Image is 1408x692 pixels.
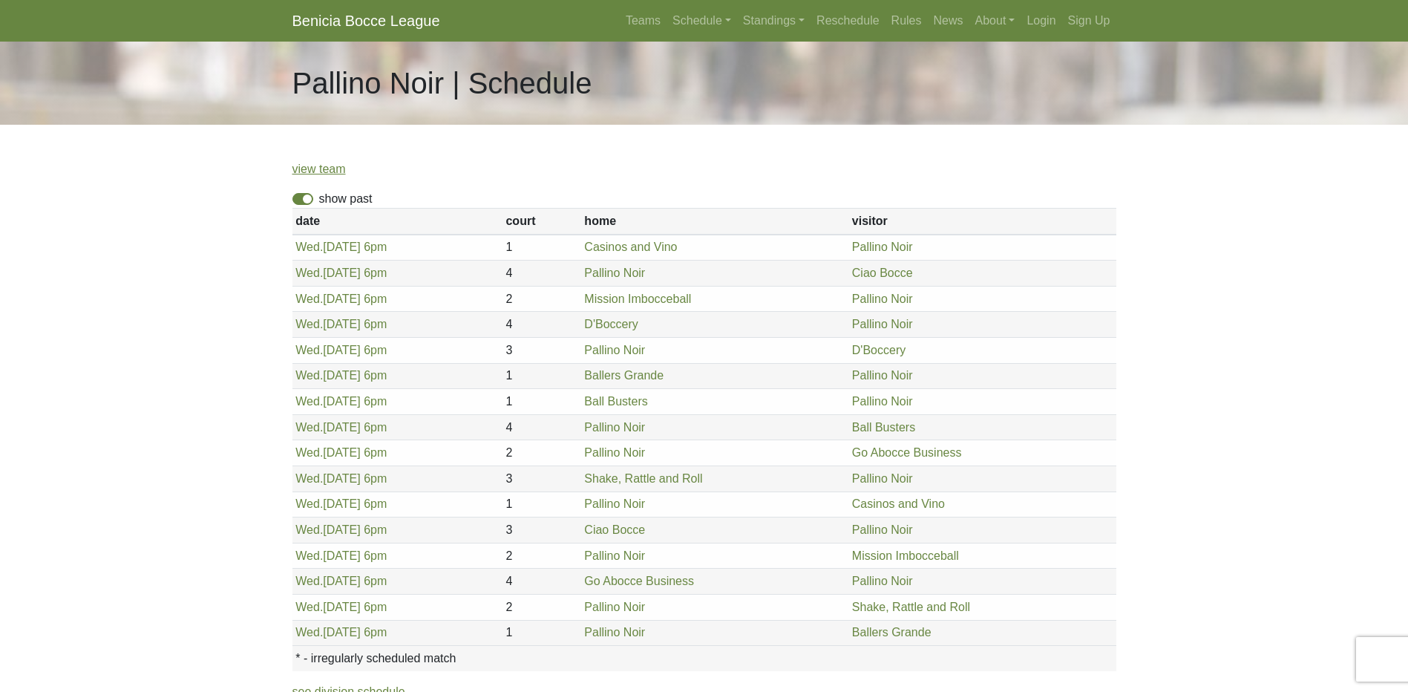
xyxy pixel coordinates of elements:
[584,344,645,356] a: Pallino Noir
[295,575,323,587] span: Wed.
[852,601,970,613] a: Shake, Rattle and Roll
[295,575,387,587] a: Wed.[DATE] 6pm
[292,209,502,235] th: date
[852,267,913,279] a: Ciao Bocce
[584,626,645,639] a: Pallino Noir
[295,472,323,485] span: Wed.
[584,472,702,485] a: Shake, Rattle and Roll
[295,626,387,639] a: Wed.[DATE] 6pm
[852,395,913,408] a: Pallino Noir
[584,395,647,408] a: Ball Busters
[295,267,323,279] span: Wed.
[502,466,581,492] td: 3
[667,6,737,36] a: Schedule
[502,286,581,312] td: 2
[502,363,581,389] td: 1
[292,646,1116,671] th: * - irregularly scheduled match
[295,626,323,639] span: Wed.
[852,293,913,305] a: Pallino Noir
[295,523,387,536] a: Wed.[DATE] 6pm
[502,312,581,338] td: 4
[852,549,959,562] a: Mission Imbocceball
[292,6,440,36] a: Benicia Bocce League
[502,594,581,620] td: 2
[852,241,913,253] a: Pallino Noir
[295,318,323,330] span: Wed.
[581,209,848,235] th: home
[295,549,323,562] span: Wed.
[502,414,581,440] td: 4
[852,575,913,587] a: Pallino Noir
[295,421,323,434] span: Wed.
[295,369,387,382] a: Wed.[DATE] 6pm
[852,446,962,459] a: Go Abocce Business
[852,318,913,330] a: Pallino Noir
[502,518,581,544] td: 3
[1062,6,1116,36] a: Sign Up
[295,497,323,510] span: Wed.
[852,523,913,536] a: Pallino Noir
[319,190,373,208] label: show past
[295,395,323,408] span: Wed.
[295,267,387,279] a: Wed.[DATE] 6pm
[584,446,645,459] a: Pallino Noir
[295,421,387,434] a: Wed.[DATE] 6pm
[584,549,645,562] a: Pallino Noir
[295,369,323,382] span: Wed.
[584,241,677,253] a: Casinos and Vino
[295,549,387,562] a: Wed.[DATE] 6pm
[502,543,581,569] td: 2
[1021,6,1061,36] a: Login
[584,575,694,587] a: Go Abocce Business
[502,261,581,287] td: 4
[620,6,667,36] a: Teams
[502,235,581,261] td: 1
[584,523,645,536] a: Ciao Bocce
[502,389,581,415] td: 1
[295,523,323,536] span: Wed.
[295,446,323,459] span: Wed.
[584,497,645,510] a: Pallino Noir
[295,446,387,459] a: Wed.[DATE] 6pm
[295,395,387,408] a: Wed.[DATE] 6pm
[502,337,581,363] td: 3
[295,241,387,253] a: Wed.[DATE] 6pm
[292,163,346,175] a: view team
[295,344,323,356] span: Wed.
[584,318,638,330] a: D'Boccery
[848,209,1116,235] th: visitor
[584,601,645,613] a: Pallino Noir
[584,293,691,305] a: Mission Imbocceball
[295,293,387,305] a: Wed.[DATE] 6pm
[885,6,928,36] a: Rules
[295,601,323,613] span: Wed.
[584,267,645,279] a: Pallino Noir
[295,318,387,330] a: Wed.[DATE] 6pm
[295,472,387,485] a: Wed.[DATE] 6pm
[928,6,969,36] a: News
[852,472,913,485] a: Pallino Noir
[295,344,387,356] a: Wed.[DATE] 6pm
[969,6,1021,36] a: About
[502,492,581,518] td: 1
[502,209,581,235] th: court
[852,497,945,510] a: Casinos and Vino
[852,344,906,356] a: D'Boccery
[292,65,592,101] h1: Pallino Noir | Schedule
[295,293,323,305] span: Wed.
[295,241,323,253] span: Wed.
[502,440,581,466] td: 2
[295,601,387,613] a: Wed.[DATE] 6pm
[852,421,915,434] a: Ball Busters
[737,6,811,36] a: Standings
[502,569,581,595] td: 4
[852,626,931,639] a: Ballers Grande
[584,421,645,434] a: Pallino Noir
[502,620,581,646] td: 1
[811,6,885,36] a: Reschedule
[852,369,913,382] a: Pallino Noir
[584,369,664,382] a: Ballers Grande
[295,497,387,510] a: Wed.[DATE] 6pm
